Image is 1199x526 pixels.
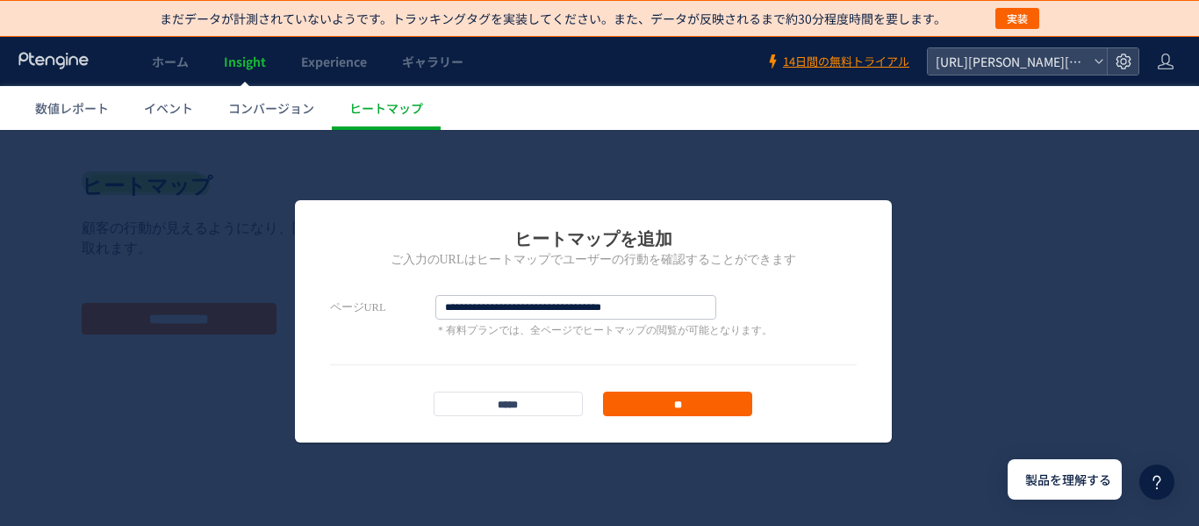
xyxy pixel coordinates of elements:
[1007,8,1028,29] span: 実装
[228,99,314,117] span: コンバージョン
[35,99,109,117] span: 数値レポート
[783,54,909,70] span: 14日間の無料トライアル
[330,121,857,139] h2: ご入力のURLはヒートマップでユーザーの行動を確認することができます
[152,53,189,70] span: ホーム
[435,193,772,208] p: ＊有料プランでは、全ページでヒートマップの閲覧が可能となります。
[930,48,1087,75] span: [URL][PERSON_NAME][DOMAIN_NAME]
[330,97,857,121] h1: ヒートマップを追加
[301,53,367,70] span: Experience
[1025,471,1111,489] span: 製品を理解する
[349,99,423,117] span: ヒートマップ
[402,53,463,70] span: ギャラリー
[330,165,435,190] label: ページURL
[995,8,1039,29] button: 実装
[765,54,909,70] a: 14日間の無料トライアル
[144,99,193,117] span: イベント
[160,10,946,27] p: まだデータが計測されていないようです。トラッキングタグを実装してください。また、データが反映されるまで約30分程度時間を要します。
[224,53,266,70] span: Insight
